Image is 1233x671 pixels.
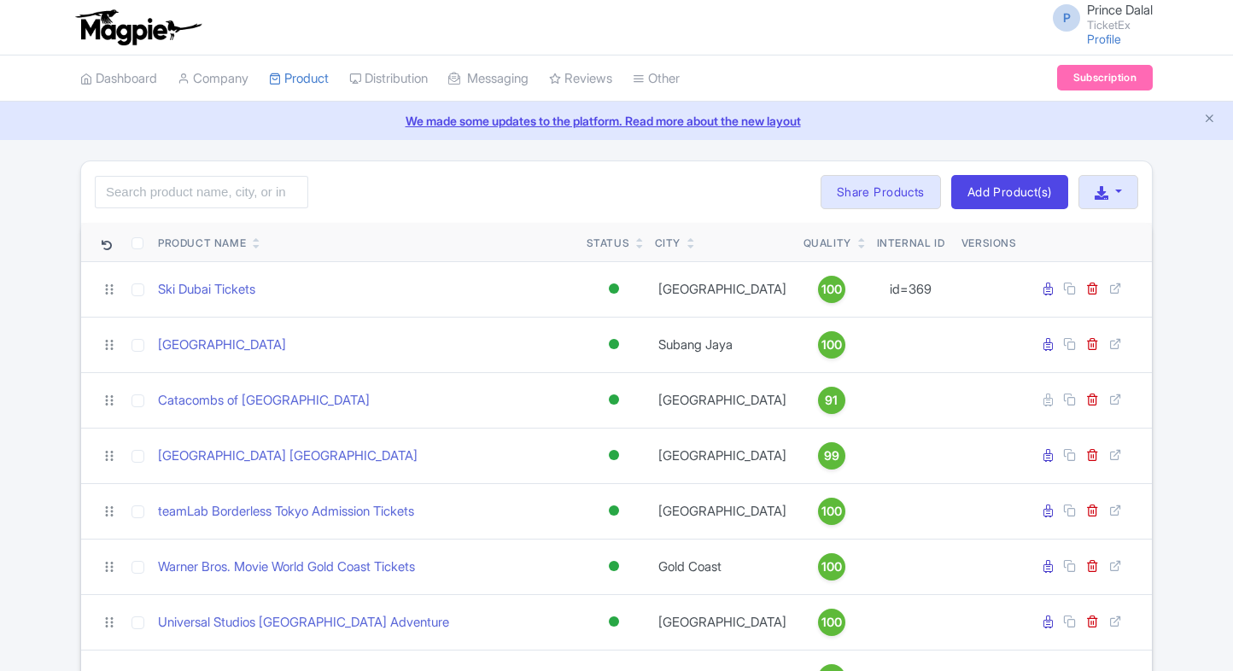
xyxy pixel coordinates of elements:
[1087,20,1153,31] small: TicketEx
[1057,65,1153,90] a: Subscription
[158,557,415,577] a: Warner Bros. Movie World Gold Coast Tickets
[648,428,797,483] td: [GEOGRAPHIC_DATA]
[821,557,842,576] span: 100
[605,443,622,468] div: Active
[1087,2,1153,18] span: Prince Dalal
[80,55,157,102] a: Dashboard
[158,502,414,522] a: teamLab Borderless Tokyo Admission Tickets
[158,446,418,466] a: [GEOGRAPHIC_DATA] [GEOGRAPHIC_DATA]
[605,277,622,301] div: Active
[158,391,370,411] a: Catacombs of [GEOGRAPHIC_DATA]
[605,554,622,579] div: Active
[10,112,1223,130] a: We made some updates to the platform. Read more about the new layout
[821,335,842,354] span: 100
[655,236,681,251] div: City
[867,223,955,262] th: Internal ID
[803,442,860,470] a: 99
[95,176,308,208] input: Search product name, city, or interal id
[605,332,622,357] div: Active
[824,446,839,465] span: 99
[648,261,797,317] td: [GEOGRAPHIC_DATA]
[1087,32,1121,46] a: Profile
[951,175,1068,209] a: Add Product(s)
[605,499,622,523] div: Active
[158,236,246,251] div: Product Name
[1043,3,1153,31] a: P Prince Dalal TicketEx
[803,236,851,251] div: Quality
[158,280,255,300] a: Ski Dubai Tickets
[821,613,842,632] span: 100
[955,223,1024,262] th: Versions
[821,502,842,521] span: 100
[648,483,797,539] td: [GEOGRAPHIC_DATA]
[648,594,797,650] td: [GEOGRAPHIC_DATA]
[648,317,797,372] td: Subang Jaya
[803,553,860,581] a: 100
[448,55,529,102] a: Messaging
[605,388,622,412] div: Active
[587,236,630,251] div: Status
[803,387,860,414] a: 91
[158,613,449,633] a: Universal Studios [GEOGRAPHIC_DATA] Adventure
[72,9,204,46] img: logo-ab69f6fb50320c5b225c76a69d11143b.png
[1053,4,1080,32] span: P
[269,55,329,102] a: Product
[821,280,842,299] span: 100
[178,55,248,102] a: Company
[803,609,860,636] a: 100
[803,498,860,525] a: 100
[633,55,680,102] a: Other
[803,276,860,303] a: 100
[803,331,860,359] a: 100
[158,335,286,355] a: [GEOGRAPHIC_DATA]
[349,55,428,102] a: Distribution
[867,261,955,317] td: id=369
[825,391,838,410] span: 91
[1203,110,1216,130] button: Close announcement
[549,55,612,102] a: Reviews
[605,610,622,634] div: Active
[648,539,797,594] td: Gold Coast
[821,175,941,209] a: Share Products
[648,372,797,428] td: [GEOGRAPHIC_DATA]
